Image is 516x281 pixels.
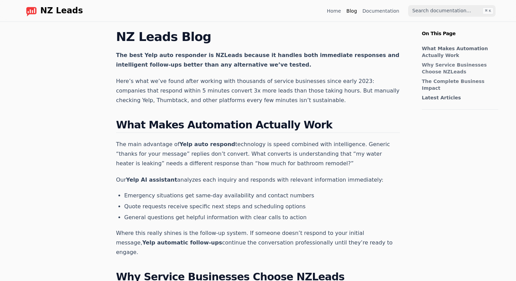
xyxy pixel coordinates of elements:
[20,5,83,16] a: Home page
[180,141,235,147] strong: Yelp auto respond
[116,30,400,44] h1: NZ Leads Blog
[116,228,400,257] p: Where this really shines is the follow-up system. If someone doesn’t respond to your initial mess...
[422,61,495,75] a: Why Service Businesses Choose NZLeads
[116,119,400,133] h2: What Makes Automation Actually Work
[346,8,357,14] a: Blog
[124,202,400,211] li: Quote requests receive specific next steps and scheduling options
[116,140,400,168] p: The main advantage of technology is speed combined with intelligence. Generic “thanks for your me...
[422,45,495,59] a: What Makes Automation Actually Work
[116,175,400,185] p: Our analyzes each inquiry and responds with relevant information immediately:
[26,5,37,16] img: logo
[40,6,83,16] span: NZ Leads
[124,213,400,222] li: General questions get helpful information with clear calls to action
[124,192,400,200] li: Emergency situations get same-day availability and contact numbers
[116,52,399,68] strong: The best Yelp auto responder is NZLeads because it handles both immediate responses and intellige...
[116,76,400,105] p: Here’s what we’ve found after working with thousands of service businesses since early 2023: comp...
[416,22,504,37] p: On This Page
[362,8,399,14] a: Documentation
[142,239,222,246] strong: Yelp automatic follow-ups
[422,94,495,101] a: Latest Articles
[327,8,341,14] a: Home
[126,177,177,183] strong: Yelp AI assistant
[408,5,496,17] input: Search documentation…
[422,78,495,92] a: The Complete Business Impact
